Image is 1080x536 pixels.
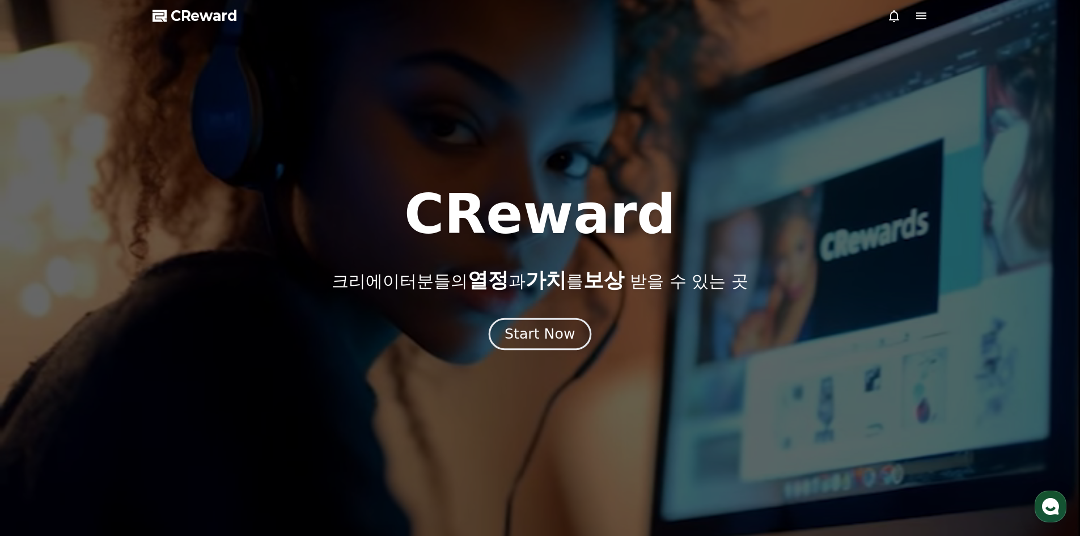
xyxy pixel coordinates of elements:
[491,330,589,341] a: Start Now
[3,360,75,388] a: 홈
[36,377,43,386] span: 홈
[526,268,566,292] span: 가치
[171,7,238,25] span: CReward
[505,324,575,344] div: Start Now
[75,360,146,388] a: 대화
[404,187,676,242] h1: CReward
[175,377,189,386] span: 설정
[146,360,218,388] a: 설정
[583,268,624,292] span: 보상
[153,7,238,25] a: CReward
[104,377,117,386] span: 대화
[468,268,509,292] span: 열정
[332,269,748,292] p: 크리에이터분들의 과 를 받을 수 있는 곳
[489,318,591,350] button: Start Now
